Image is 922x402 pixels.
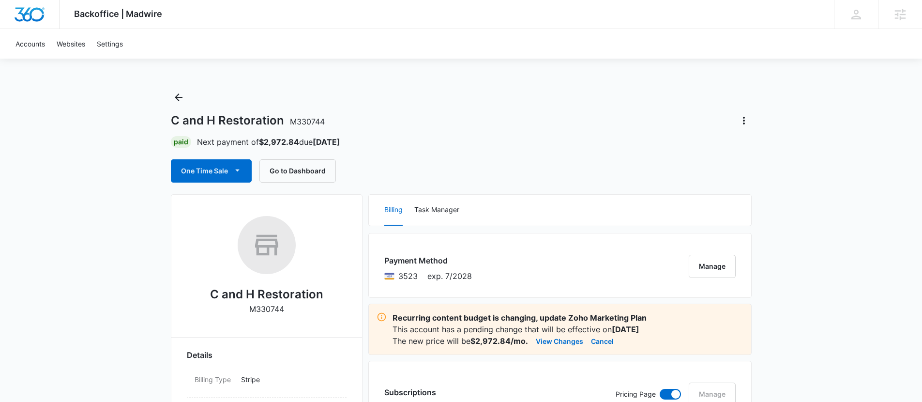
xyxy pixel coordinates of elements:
[384,255,472,266] h3: Payment Method
[290,117,325,126] span: M330744
[393,335,528,347] p: The new price will be
[616,389,656,400] p: Pricing Page
[171,90,186,105] button: Back
[393,312,743,324] p: Recurring content budget is changing, update Zoho Marketing Plan
[249,303,284,315] p: M330744
[171,136,191,148] div: Paid
[470,336,528,346] strong: $2,972.84/mo.
[612,325,639,334] strong: [DATE]
[427,270,472,282] span: exp. 7/2028
[241,374,339,385] p: Stripe
[414,195,459,226] button: Task Manager
[736,113,752,128] button: Actions
[393,324,743,335] p: This account has a pending change that will be effective on
[91,29,129,59] a: Settings
[313,137,340,147] strong: [DATE]
[259,159,336,183] button: Go to Dashboard
[51,29,91,59] a: Websites
[171,113,325,128] h1: C and H Restoration
[197,136,340,148] p: Next payment of due
[398,270,418,282] span: Visa ending with
[195,374,233,385] dt: Billing Type
[591,335,614,347] button: Cancel
[171,159,252,183] button: One Time Sale
[210,286,323,303] h2: C and H Restoration
[384,387,436,398] h3: Subscriptions
[384,195,403,226] button: Billing
[259,137,299,147] strong: $2,972.84
[74,9,162,19] span: Backoffice | Madwire
[536,335,583,347] button: View Changes
[10,29,51,59] a: Accounts
[689,255,736,278] button: Manage
[187,349,212,361] span: Details
[187,369,347,398] div: Billing TypeStripe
